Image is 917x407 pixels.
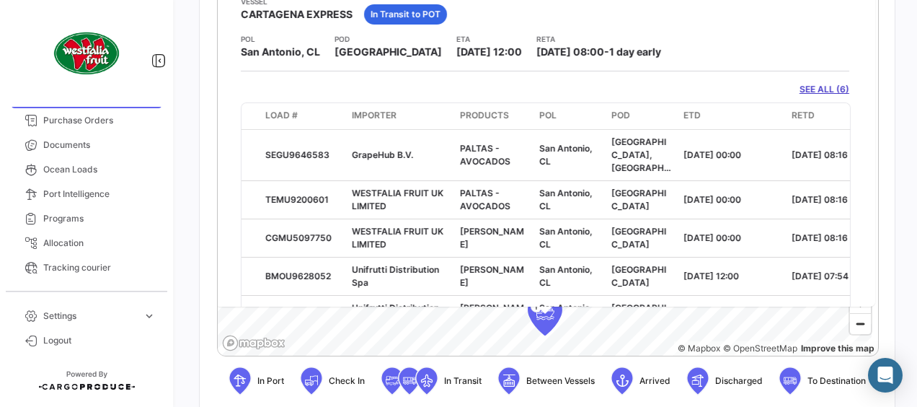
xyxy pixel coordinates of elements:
span: San Antonio, CL [539,302,593,326]
span: [DATE] 00:00 [683,232,741,243]
span: WESTFALIA FRUIT UK LIMITED [352,188,443,211]
datatable-header-cell: Importer [346,103,454,129]
span: Unifrutti Distribution Spa [352,264,439,288]
span: In Transit [444,375,482,388]
a: Ocean Loads [12,157,161,182]
span: [DATE] 08:16 [792,149,848,160]
span: [DATE] 08:16 [792,232,848,243]
app-card-info-title: POD [335,33,442,45]
span: San Antonio, CL [539,143,593,167]
a: Tracking courier [12,255,161,280]
a: SEE ALL (6) [799,83,849,96]
div: SEGU9646583 [265,149,340,162]
span: San Antonio, CL [539,264,593,288]
span: [GEOGRAPHIC_DATA] [335,45,442,59]
span: ETD [683,109,701,122]
app-card-info-title: RETA [536,33,661,45]
span: [DATE] 08:00 [536,45,604,58]
span: Between Vessels [526,375,595,388]
datatable-header-cell: POL [533,103,606,129]
span: WESTFALIA FRUIT UK LIMITED [352,226,443,250]
a: Mapbox [678,343,720,354]
span: Programs [43,212,156,225]
span: Arrived [639,375,670,388]
a: Allocation [12,231,161,255]
span: [DATE] 07:54 [792,271,849,281]
span: [PERSON_NAME] [460,302,524,326]
span: [GEOGRAPHIC_DATA], [GEOGRAPHIC_DATA] [611,136,671,186]
span: PALTAS - AVOCADOS [460,143,510,167]
span: [GEOGRAPHIC_DATA] [611,302,666,326]
span: [PERSON_NAME] [460,226,524,250]
div: Map marker [528,292,562,336]
span: Products [460,109,509,122]
span: Load # [265,109,298,122]
app-card-info-title: POL [241,33,320,45]
span: [DATE] 12:00 [456,45,522,58]
span: 1 day early [609,45,661,58]
button: Zoom out [850,313,871,334]
a: Sensors [12,280,161,305]
div: CGMU5097750 [265,232,340,245]
span: Ocean Loads [43,163,156,176]
span: Settings [43,310,137,323]
span: Zoom out [850,314,871,334]
span: CARTAGENA EXPRESS [241,7,353,22]
a: Documents [12,133,161,157]
a: Programs [12,206,161,231]
span: POL [539,109,557,122]
img: client-50.png [50,17,123,89]
datatable-header-cell: Products [454,103,533,129]
span: [DATE] 12:00 [683,271,739,281]
a: Port Intelligence [12,182,161,206]
span: Documents [43,139,156,152]
datatable-header-cell: Load # [260,103,346,129]
span: [PERSON_NAME] [460,264,524,288]
app-card-info-title: ETA [456,33,522,45]
span: [DATE] 08:16 [792,194,848,205]
div: BMOU9628052 [265,270,340,283]
span: POD [611,109,630,122]
span: [GEOGRAPHIC_DATA] [611,264,666,288]
div: TEMU9200601 [265,193,340,206]
span: expand_more [143,310,156,323]
span: Allocation [43,237,156,250]
span: Check In [329,375,365,388]
span: [DATE] 00:00 [683,149,741,160]
span: Unifrutti Distribution Spa [352,302,439,326]
a: Mapbox logo [222,335,285,351]
span: Purchase Orders [43,114,156,127]
span: Importer [352,109,397,122]
span: RETD [792,109,815,122]
span: [GEOGRAPHIC_DATA] [611,188,666,211]
span: In Transit to POT [371,8,440,21]
span: Logout [43,334,156,347]
span: San Antonio, CL [539,226,593,250]
span: To Destination [807,375,866,388]
a: Map feedback [801,343,874,354]
datatable-header-cell: RETD [786,103,894,129]
span: San Antonio, CL [539,188,593,211]
a: OpenStreetMap [723,343,797,354]
a: Purchase Orders [12,108,161,133]
datatable-header-cell: ETD [678,103,786,129]
datatable-header-cell: POD [606,103,678,129]
span: In Port [257,375,284,388]
span: [DATE] 00:00 [683,194,741,205]
span: Discharged [715,375,763,388]
div: Open Intercom Messenger [868,358,903,393]
span: [GEOGRAPHIC_DATA] [611,226,666,250]
span: Tracking courier [43,261,156,274]
span: PALTAS - AVOCADOS [460,188,510,211]
span: - [604,45,609,58]
span: Port Intelligence [43,188,156,201]
span: GrapeHub B.V. [352,149,413,160]
span: San Antonio, CL [241,45,320,59]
